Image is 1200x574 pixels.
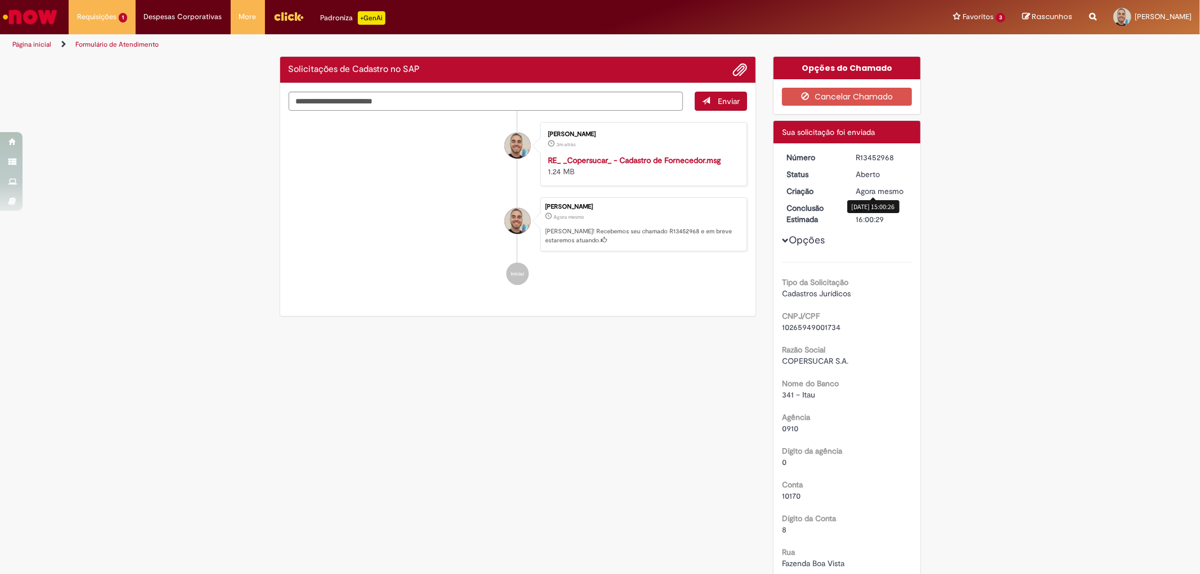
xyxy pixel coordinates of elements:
[8,34,792,55] ul: Trilhas de página
[273,8,304,25] img: click_logo_yellow_360x200.png
[289,111,748,296] ul: Histórico de tíquete
[358,11,385,25] p: +GenAi
[782,127,875,137] span: Sua solicitação foi enviada
[321,11,385,25] div: Padroniza
[782,390,815,400] span: 341 – Itau
[548,155,721,165] a: RE_ _Copersucar_ - Cadastro de Fornecedor.msg
[718,96,740,106] span: Enviar
[963,11,994,22] span: Favoritos
[782,356,848,366] span: COPERSUCAR S.A.
[239,11,257,22] span: More
[782,311,820,321] b: CNPJ/CPF
[119,13,127,22] span: 1
[556,141,576,148] span: 3m atrás
[505,133,531,159] div: Guilherme Konzen Da Silva
[782,322,841,332] span: 10265949001734
[782,345,825,355] b: Razão Social
[782,525,786,535] span: 8
[774,57,920,79] div: Opções do Chamado
[12,40,51,49] a: Página inicial
[556,141,576,148] time: 27/08/2025 14:57:40
[289,197,748,251] li: Guilherme Konzen Da Silva
[695,92,747,111] button: Enviar
[782,412,810,422] b: Agência
[548,131,735,138] div: [PERSON_NAME]
[545,204,741,210] div: [PERSON_NAME]
[782,558,844,568] span: Fazenda Boa Vista
[778,202,847,225] dt: Conclusão Estimada
[1135,12,1192,21] span: [PERSON_NAME]
[856,152,908,163] div: R13452968
[782,288,851,299] span: Cadastros Jurídicos
[847,200,900,213] div: [DATE] 15:00:26
[856,186,904,196] span: Agora mesmo
[782,277,848,287] b: Tipo da Solicitação
[782,378,839,388] b: Nome do Banco
[782,513,836,523] b: Dígito da Conta
[782,457,786,467] span: 0
[1,6,59,28] img: ServiceNow
[778,186,847,197] dt: Criação
[289,92,684,111] textarea: Digite sua mensagem aqui...
[996,13,1005,22] span: 3
[856,169,908,180] div: Aberto
[1022,12,1072,22] a: Rascunhos
[782,480,803,490] b: Conta
[545,227,741,245] p: [PERSON_NAME]! Recebemos seu chamado R13452968 e em breve estaremos atuando.
[144,11,222,22] span: Despesas Corporativas
[732,62,747,77] button: Adicionar anexos
[856,186,908,197] div: 27/08/2025 15:00:26
[782,446,842,456] b: Dígito da agência
[782,491,801,501] span: 10170
[77,11,116,22] span: Requisições
[289,65,420,75] h2: Solicitações de Cadastro no SAP Histórico de tíquete
[782,88,912,106] button: Cancelar Chamado
[782,547,795,557] b: Rua
[778,169,847,180] dt: Status
[505,208,531,234] div: Guilherme Konzen Da Silva
[1032,11,1072,22] span: Rascunhos
[554,214,584,220] span: Agora mesmo
[554,214,584,220] time: 27/08/2025 15:00:26
[778,152,847,163] dt: Número
[548,155,735,177] div: 1.24 MB
[782,423,798,433] span: 0910
[75,40,159,49] a: Formulário de Atendimento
